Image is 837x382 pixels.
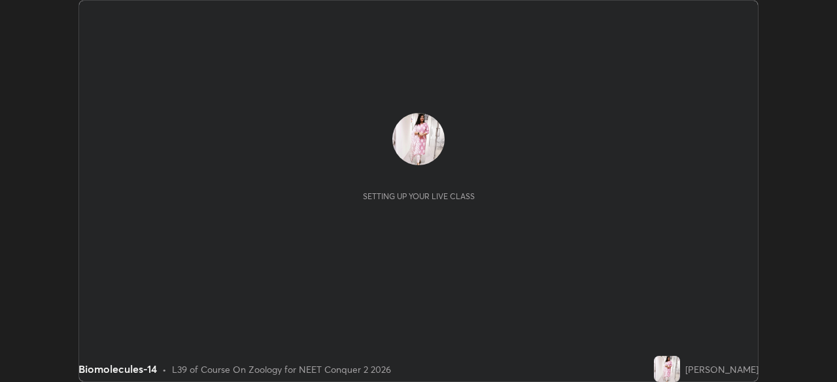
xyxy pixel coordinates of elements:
img: 3b671dda3c784ab7aa34e0fd1750e728.jpg [654,356,680,382]
div: [PERSON_NAME] [685,362,759,376]
div: Setting up your live class [363,191,475,201]
div: • [162,362,167,376]
img: 3b671dda3c784ab7aa34e0fd1750e728.jpg [392,113,445,165]
div: L39 of Course On Zoology for NEET Conquer 2 2026 [172,362,391,376]
div: Biomolecules-14 [78,361,157,377]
